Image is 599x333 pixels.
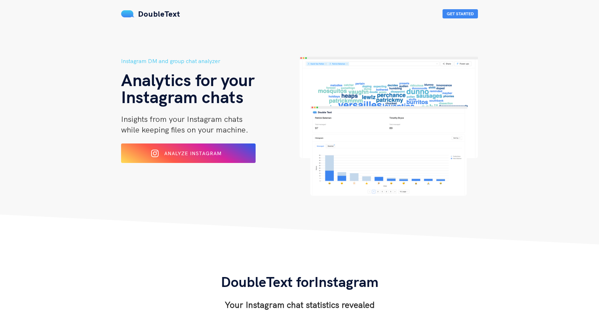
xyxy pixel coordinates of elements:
[121,143,256,163] button: Analyze Instagram
[121,153,256,159] a: Analyze Instagram
[221,273,378,290] span: DoubleText for Instagram
[221,299,378,310] h3: Your Instagram chat statistics revealed
[138,9,180,19] span: DoubleText
[164,150,222,157] span: Analyze Instagram
[121,114,243,124] span: Insights from your Instagram chats
[443,9,478,18] button: Get Started
[121,69,255,90] span: Analytics for your
[121,10,135,17] img: mS3x8y1f88AAAAABJRU5ErkJggg==
[121,125,248,135] span: while keeping files on your machine.
[121,57,299,66] h5: Instagram DM and group chat analyzer
[121,86,244,107] span: Instagram chats
[299,57,478,196] img: hero
[121,9,180,19] a: DoubleText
